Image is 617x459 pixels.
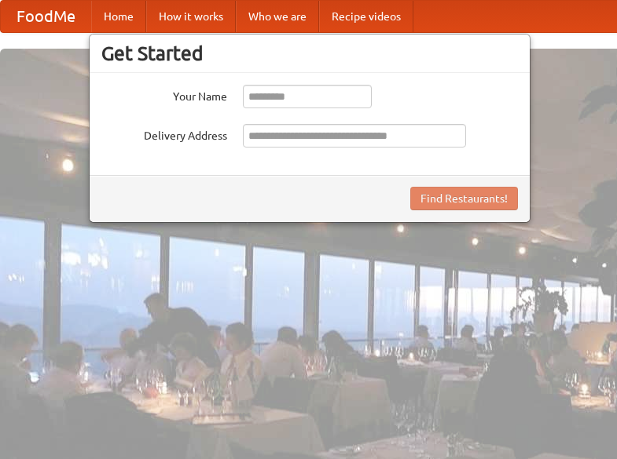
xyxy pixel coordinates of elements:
[91,1,146,32] a: Home
[410,187,518,210] button: Find Restaurants!
[101,124,227,144] label: Delivery Address
[1,1,91,32] a: FoodMe
[319,1,413,32] a: Recipe videos
[101,85,227,104] label: Your Name
[236,1,319,32] a: Who we are
[101,42,518,65] h3: Get Started
[146,1,236,32] a: How it works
